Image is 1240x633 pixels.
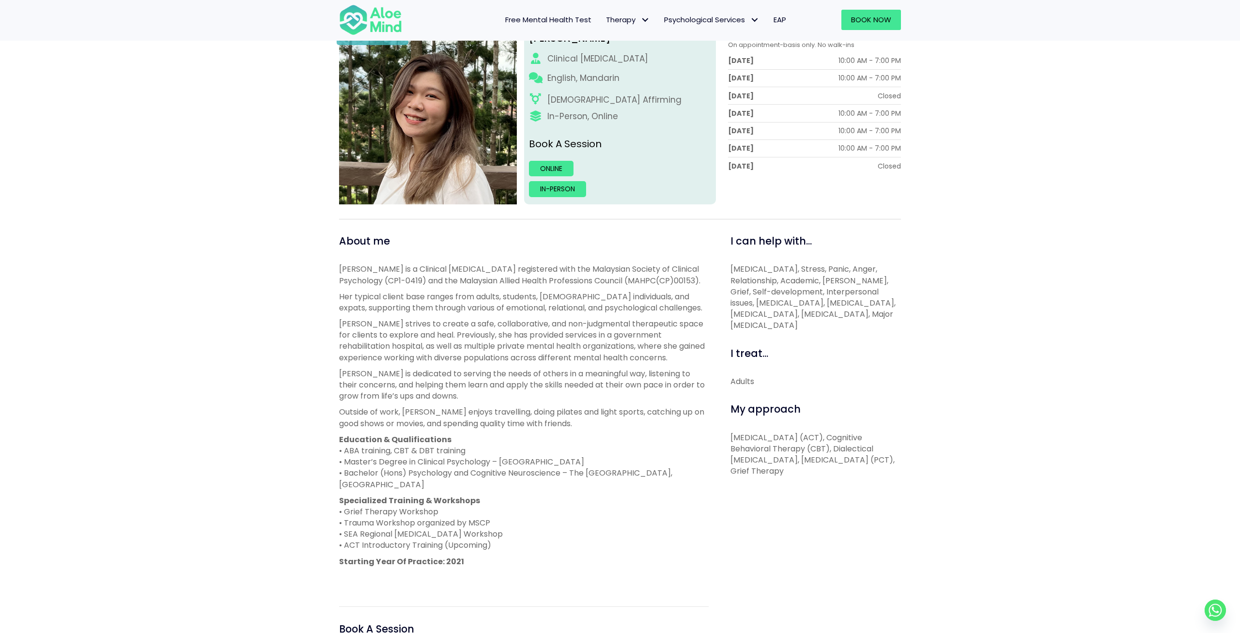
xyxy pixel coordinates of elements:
[339,234,390,248] span: About me
[415,10,793,30] nav: Menu
[730,234,812,248] span: I can help with...
[730,432,901,477] p: [MEDICAL_DATA] (ACT), Cognitive Behavioral Therapy (CBT), Dialectical [MEDICAL_DATA], [MEDICAL_DA...
[339,368,709,402] p: [PERSON_NAME] is dedicated to serving the needs of others in a meaningful way, listening to their...
[664,15,759,25] span: Psychological Services
[728,161,754,171] div: [DATE]
[774,15,786,25] span: EAP
[728,143,754,153] div: [DATE]
[728,56,754,65] div: [DATE]
[529,137,712,151] p: Book A Session
[728,108,754,118] div: [DATE]
[728,126,754,136] div: [DATE]
[547,94,682,106] div: [DEMOGRAPHIC_DATA] Affirming
[730,376,901,387] div: Adults
[339,406,709,429] p: Outside of work, [PERSON_NAME] enjoys travelling, doing pilates and light sports, catching up on ...
[339,434,709,490] p: • ABA training, CBT & DBT training • Master’s Degree in Clinical Psychology – [GEOGRAPHIC_DATA] •...
[547,110,618,123] div: In-Person, Online
[728,91,754,101] div: [DATE]
[547,72,620,84] p: English, Mandarin
[1205,600,1226,621] a: Whatsapp
[498,10,599,30] a: Free Mental Health Test
[730,263,901,331] p: [MEDICAL_DATA], Stress, Panic, Anger, Relationship, Academic, [PERSON_NAME], Grief, Self-developm...
[838,73,901,83] div: 10:00 AM - 7:00 PM
[838,108,901,118] div: 10:00 AM - 7:00 PM
[766,10,793,30] a: EAP
[878,91,901,101] div: Closed
[339,318,709,363] p: [PERSON_NAME] strives to create a safe, collaborative, and non-judgmental therapeutic space for c...
[339,27,517,204] img: Kelly Clinical Psychologist
[529,181,586,197] a: In-person
[638,13,652,27] span: Therapy: submenu
[339,434,451,445] strong: Education & Qualifications
[657,10,766,30] a: Psychological ServicesPsychological Services: submenu
[339,4,402,36] img: Aloe mind Logo
[851,15,891,25] span: Book Now
[838,126,901,136] div: 10:00 AM - 7:00 PM
[529,161,573,176] a: Online
[838,56,901,65] div: 10:00 AM - 7:00 PM
[505,15,591,25] span: Free Mental Health Test
[841,10,901,30] a: Book Now
[339,495,709,551] p: • Grief Therapy Workshop • Trauma Workshop organized by MSCP • SEA Regional [MEDICAL_DATA] Worksh...
[730,402,801,416] span: My approach
[339,495,480,506] strong: Specialized Training & Workshops
[606,15,650,25] span: Therapy
[599,10,657,30] a: TherapyTherapy: submenu
[747,13,761,27] span: Psychological Services: submenu
[339,556,464,567] strong: Starting Year Of Practice: 2021
[728,73,754,83] div: [DATE]
[339,263,709,286] p: [PERSON_NAME] is a Clinical [MEDICAL_DATA] registered with the Malaysian Society of Clinical Psyc...
[339,291,709,313] p: Her typical client base ranges from adults, students, [DEMOGRAPHIC_DATA] individuals, and expats,...
[730,346,768,360] span: I treat...
[878,161,901,171] div: Closed
[547,53,648,65] div: Clinical [MEDICAL_DATA]
[838,143,901,153] div: 10:00 AM - 7:00 PM
[728,40,854,49] span: On appointment-basis only. No walk-ins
